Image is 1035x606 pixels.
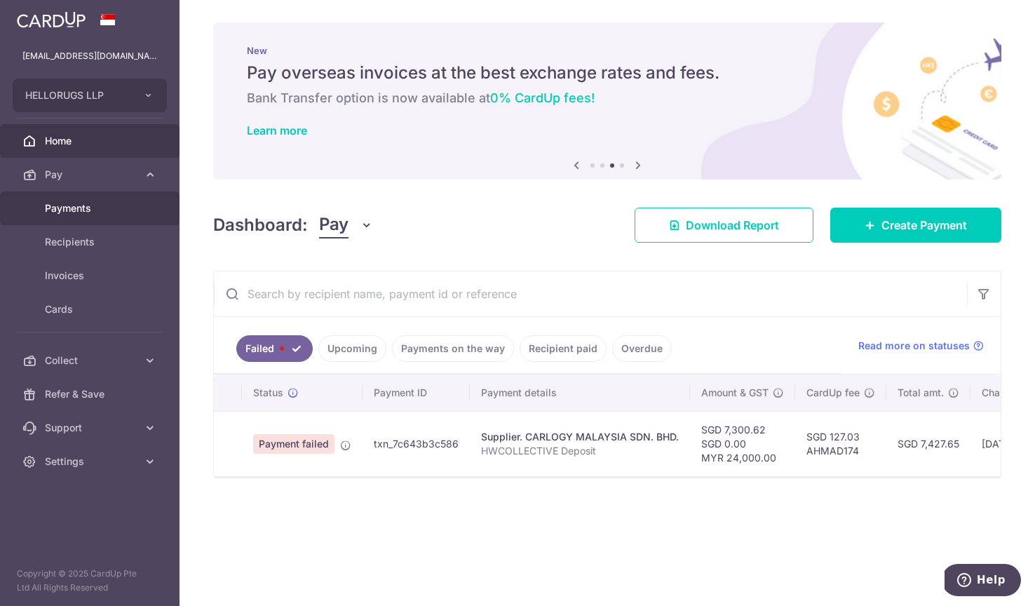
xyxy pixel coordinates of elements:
[858,339,984,353] a: Read more on statuses
[45,269,137,283] span: Invoices
[392,335,514,362] a: Payments on the way
[886,411,970,476] td: SGD 7,427.65
[690,411,795,476] td: SGD 7,300.62 SGD 0.00 MYR 24,000.00
[247,90,968,107] h6: Bank Transfer option is now available at
[701,386,769,400] span: Amount & GST
[214,271,967,316] input: Search by recipient name, payment id or reference
[858,339,970,353] span: Read more on statuses
[247,123,307,137] a: Learn more
[881,217,967,234] span: Create Payment
[45,134,137,148] span: Home
[635,208,813,243] a: Download Report
[363,375,470,411] th: Payment ID
[45,421,137,435] span: Support
[247,45,968,56] p: New
[686,217,779,234] span: Download Report
[830,208,1001,243] a: Create Payment
[612,335,672,362] a: Overdue
[45,353,137,368] span: Collect
[236,335,313,362] a: Failed
[363,411,470,476] td: txn_7c643b3c586
[481,444,679,458] p: HWCOLLECTIVE Deposit
[318,335,386,362] a: Upcoming
[45,168,137,182] span: Pay
[22,49,157,63] p: [EMAIL_ADDRESS][DOMAIN_NAME]
[945,564,1021,599] iframe: Opens a widget where you can find more information
[520,335,607,362] a: Recipient paid
[13,79,167,112] button: HELLORUGS LLP
[319,212,373,238] button: Pay
[45,387,137,401] span: Refer & Save
[213,213,308,238] h4: Dashboard:
[253,386,283,400] span: Status
[17,11,86,28] img: CardUp
[45,302,137,316] span: Cards
[470,375,690,411] th: Payment details
[213,22,1001,180] img: International Invoice Banner
[806,386,860,400] span: CardUp fee
[898,386,944,400] span: Total amt.
[319,212,349,238] span: Pay
[253,434,334,454] span: Payment failed
[490,90,595,105] span: 0% CardUp fees!
[45,235,137,249] span: Recipients
[25,88,129,102] span: HELLORUGS LLP
[795,411,886,476] td: SGD 127.03 AHMAD174
[45,201,137,215] span: Payments
[247,62,968,84] h5: Pay overseas invoices at the best exchange rates and fees.
[481,430,679,444] div: Supplier. CARLOGY MALAYSIA SDN. BHD.
[45,454,137,469] span: Settings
